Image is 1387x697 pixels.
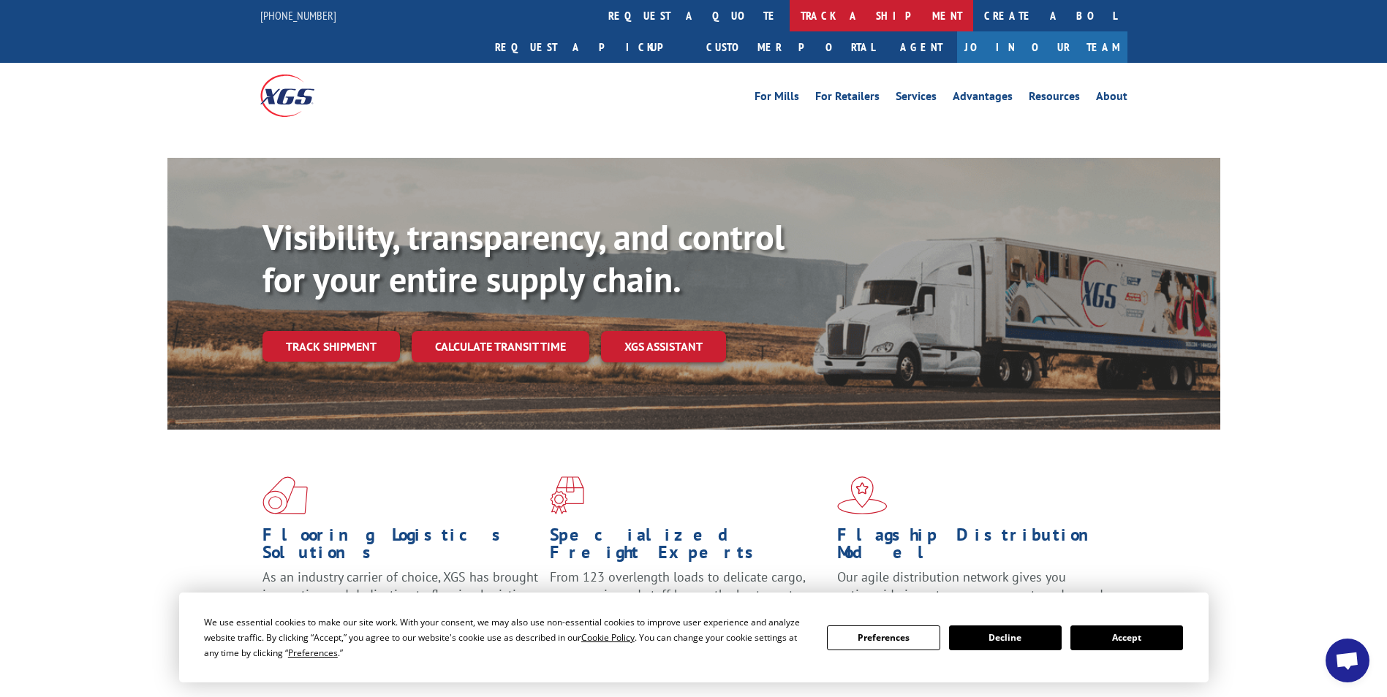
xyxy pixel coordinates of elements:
[179,593,1209,682] div: Cookie Consent Prompt
[550,568,826,633] p: From 123 overlength loads to delicate cargo, our experienced staff knows the best way to move you...
[837,476,888,514] img: xgs-icon-flagship-distribution-model-red
[953,91,1013,107] a: Advantages
[262,526,539,568] h1: Flooring Logistics Solutions
[695,31,885,63] a: Customer Portal
[896,91,937,107] a: Services
[1029,91,1080,107] a: Resources
[837,526,1114,568] h1: Flagship Distribution Model
[260,8,336,23] a: [PHONE_NUMBER]
[949,625,1062,650] button: Decline
[1070,625,1183,650] button: Accept
[484,31,695,63] a: Request a pickup
[1096,91,1127,107] a: About
[815,91,880,107] a: For Retailers
[412,331,589,362] a: Calculate transit time
[601,331,726,362] a: XGS ASSISTANT
[288,647,338,659] span: Preferences
[957,31,1127,63] a: Join Our Team
[204,614,809,660] div: We use essential cookies to make our site work. With your consent, we may also use non-essential ...
[262,214,785,302] b: Visibility, transparency, and control for your entire supply chain.
[1326,639,1369,682] div: Open chat
[550,476,584,514] img: xgs-icon-focused-on-flooring-red
[262,568,538,620] span: As an industry carrier of choice, XGS has brought innovation and dedication to flooring logistics...
[837,568,1106,603] span: Our agile distribution network gives you nationwide inventory management on demand.
[262,476,308,514] img: xgs-icon-total-supply-chain-intelligence-red
[885,31,957,63] a: Agent
[550,526,826,568] h1: Specialized Freight Experts
[827,625,940,650] button: Preferences
[581,631,635,644] span: Cookie Policy
[262,331,400,362] a: Track shipment
[755,91,799,107] a: For Mills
